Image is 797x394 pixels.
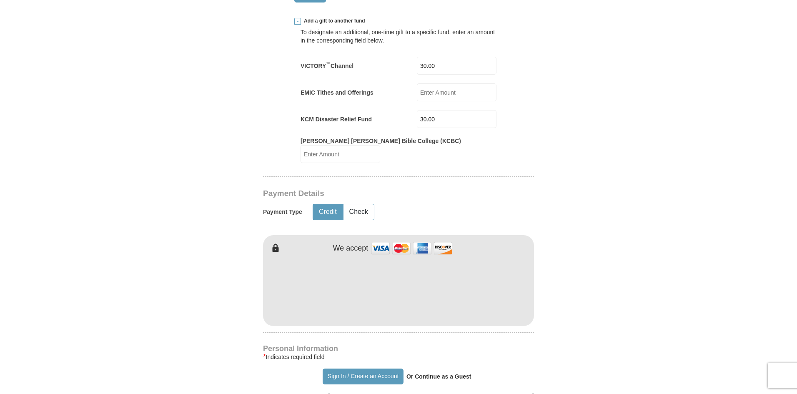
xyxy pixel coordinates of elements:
[313,204,343,220] button: Credit
[301,115,372,123] label: KCM Disaster Relief Fund
[326,61,331,66] sup: ™
[301,88,373,97] label: EMIC Tithes and Offerings
[343,204,374,220] button: Check
[301,18,365,25] span: Add a gift to another fund
[301,62,353,70] label: VICTORY Channel
[417,57,496,75] input: Enter Amount
[263,352,534,362] div: Indicates required field
[323,369,403,384] button: Sign In / Create an Account
[263,208,302,216] h5: Payment Type
[301,137,461,145] label: [PERSON_NAME] [PERSON_NAME] Bible College (KCBC)
[417,110,496,128] input: Enter Amount
[301,28,496,45] div: To designate an additional, one-time gift to a specific fund, enter an amount in the correspondin...
[333,244,368,253] h4: We accept
[406,373,471,380] strong: Or Continue as a Guest
[301,145,380,163] input: Enter Amount
[370,239,454,257] img: credit cards accepted
[263,345,534,352] h4: Personal Information
[263,189,476,198] h3: Payment Details
[417,83,496,101] input: Enter Amount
